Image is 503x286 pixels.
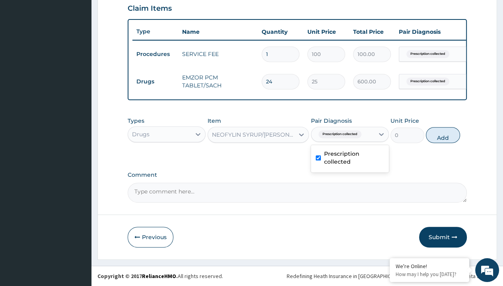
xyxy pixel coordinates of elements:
div: NEOFYLIN SYRUP/[PERSON_NAME] [212,131,295,139]
div: Chat with us now [41,44,134,55]
th: Type [132,24,178,39]
div: Minimize live chat window [130,4,150,23]
div: Drugs [132,130,150,138]
th: Pair Diagnosis [395,24,482,40]
th: Total Price [349,24,395,40]
label: Types [128,118,144,124]
label: Prescription collected [324,150,384,166]
th: Unit Price [303,24,349,40]
span: Prescription collected [319,130,361,138]
textarea: Type your message and hit 'Enter' [4,197,151,224]
img: d_794563401_company_1708531726252_794563401 [15,40,32,60]
button: Previous [128,227,173,247]
td: SERVICE FEE [178,46,258,62]
label: Unit Price [390,117,419,125]
th: Quantity [258,24,303,40]
span: We're online! [46,90,110,170]
label: Pair Diagnosis [311,117,352,125]
footer: All rights reserved. [91,266,503,286]
td: Drugs [132,74,178,89]
th: Name [178,24,258,40]
h3: Claim Items [128,4,172,13]
strong: Copyright © 2017 . [97,272,178,280]
span: Prescription collected [406,50,449,58]
td: EMZOR PCM TABLET/SACH [178,70,258,93]
button: Submit [419,227,467,247]
a: RelianceHMO [142,272,176,280]
td: Procedures [132,47,178,62]
p: How may I help you today? [396,271,463,278]
button: Add [426,127,460,143]
label: Comment [128,172,467,178]
span: Prescription collected [406,77,449,85]
label: Item [208,117,221,125]
div: Redefining Heath Insurance in [GEOGRAPHIC_DATA] using Telemedicine and Data Science! [287,272,497,280]
div: We're Online! [396,263,463,270]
